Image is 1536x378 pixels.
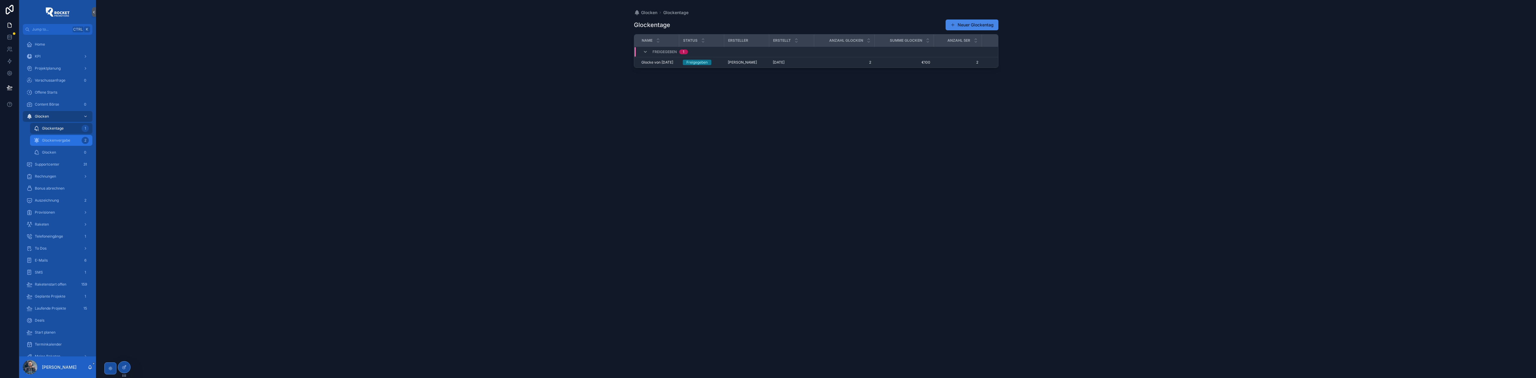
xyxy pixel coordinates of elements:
div: 31 [82,161,89,168]
a: Glocken [634,10,657,16]
a: Auszeichnung2 [23,195,92,206]
span: Status [683,38,697,43]
a: Raketenstart offen159 [23,279,92,290]
span: Terminkalender [35,342,62,347]
a: Projektplanung [23,63,92,74]
a: Glockentage [663,10,688,16]
span: Auszeichnung [35,198,59,203]
span: Anzahl 5er [947,38,970,43]
span: [PERSON_NAME] [728,60,757,65]
p: [PERSON_NAME] [42,364,76,370]
span: Projektplanung [35,66,61,71]
span: Supportcenter [35,162,59,167]
a: Start planen [23,327,92,338]
div: 1 [82,269,89,276]
span: Erstellt [773,38,791,43]
a: SMS1 [23,267,92,278]
a: Meine Raketen [23,351,92,362]
img: App logo [46,7,70,17]
a: To Dos [23,243,92,254]
span: Content Börse [35,102,59,107]
span: €100 [878,60,930,65]
span: Glockentage [42,126,64,131]
span: Glockenvergabe [42,138,70,143]
span: Name [642,38,652,43]
a: E-Mails6 [23,255,92,266]
a: Telefoneingänge1 [23,231,92,242]
div: 1 [82,293,89,300]
a: Content Börse0 [23,99,92,110]
div: Freigegeben [686,60,708,65]
div: scrollable content [19,35,96,356]
span: Bonus abrechnen [35,186,64,191]
div: 6 [82,257,89,264]
a: Supportcenter31 [23,159,92,170]
span: 0 [982,60,1032,65]
button: Neuer Glockentag [946,19,998,30]
a: Glockentage1 [30,123,92,134]
span: Home [35,42,45,47]
span: Raketen [35,222,49,227]
span: SMS [35,270,43,275]
a: Glocken0 [30,147,92,158]
span: Ersteller [728,38,748,43]
span: Glocken [42,150,56,155]
div: 2 [82,197,89,204]
a: Glocken [23,111,92,122]
span: Summe Glocken [890,38,922,43]
div: 1 [82,125,89,132]
div: 2 [82,137,89,144]
a: Provisionen [23,207,92,218]
span: [DATE] [773,60,784,65]
div: 1 [683,49,684,54]
h1: Glockentage [634,21,670,29]
span: Offene Starts [35,90,57,95]
a: Home [23,39,92,50]
span: Glocke von [DATE] [641,60,673,65]
span: Rechnungen [35,174,56,179]
span: Ctrl [73,26,83,32]
a: Offene Starts [23,87,92,98]
div: 0 [82,101,89,108]
span: 2 [937,60,978,65]
span: K [85,27,89,32]
span: Provisionen [35,210,55,215]
a: Geplante Projekte1 [23,291,92,302]
span: Deals [35,318,44,323]
span: Meine Raketen [35,354,60,359]
a: Terminkalender [23,339,92,350]
span: Telefoneingänge [35,234,63,239]
span: To Dos [35,246,46,251]
span: Glocken [35,114,49,119]
a: Raketen [23,219,92,230]
div: 1 [82,233,89,240]
span: Jump to... [32,27,70,32]
span: Laufende Projekte [35,306,66,311]
button: Jump to...CtrlK [23,24,92,35]
a: Laufende Projekte15 [23,303,92,314]
div: 0 [82,149,89,156]
div: 15 [82,305,89,312]
span: 2 [818,60,871,65]
div: 0 [82,77,89,84]
span: Glocken [641,10,657,16]
span: Start planen [35,330,55,335]
div: 159 [79,281,89,288]
a: Bonus abrechnen [23,183,92,194]
span: Vorschussanfrage [35,78,65,83]
span: Geplante Projekte [35,294,65,299]
span: KPI [35,54,40,59]
span: E-Mails [35,258,48,263]
a: KPI [23,51,92,62]
span: Raketenstart offen [35,282,66,287]
span: Freigegeben [652,49,677,54]
a: Glockenvergabe2 [30,135,92,146]
a: Vorschussanfrage0 [23,75,92,86]
a: Deals [23,315,92,326]
a: Rechnungen [23,171,92,182]
span: Anzahl Glocken [829,38,863,43]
